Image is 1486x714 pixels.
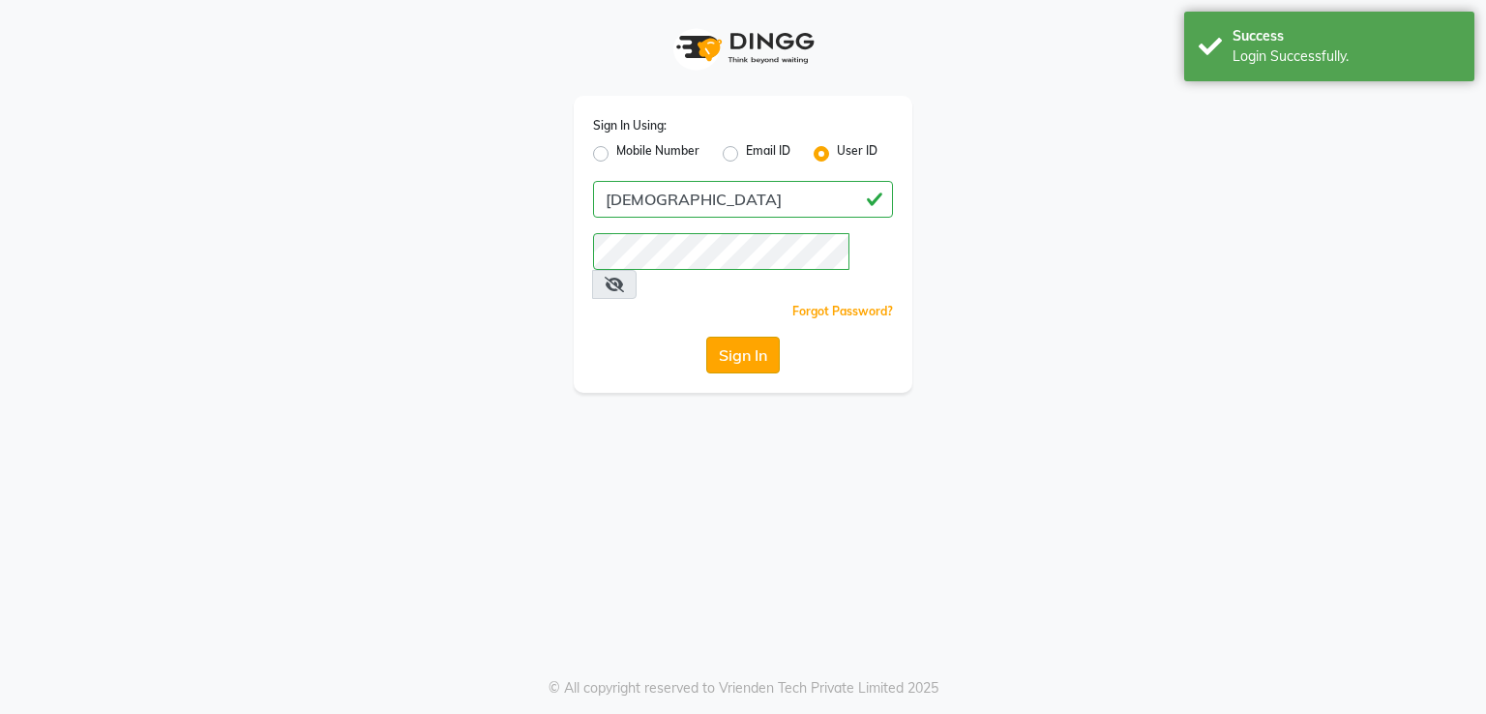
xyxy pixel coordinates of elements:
[706,337,780,373] button: Sign In
[746,142,790,165] label: Email ID
[593,181,893,218] input: Username
[666,19,820,76] img: logo1.svg
[1233,26,1460,46] div: Success
[616,142,699,165] label: Mobile Number
[792,304,893,318] a: Forgot Password?
[593,117,667,134] label: Sign In Using:
[837,142,877,165] label: User ID
[593,233,849,270] input: Username
[1233,46,1460,67] div: Login Successfully.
